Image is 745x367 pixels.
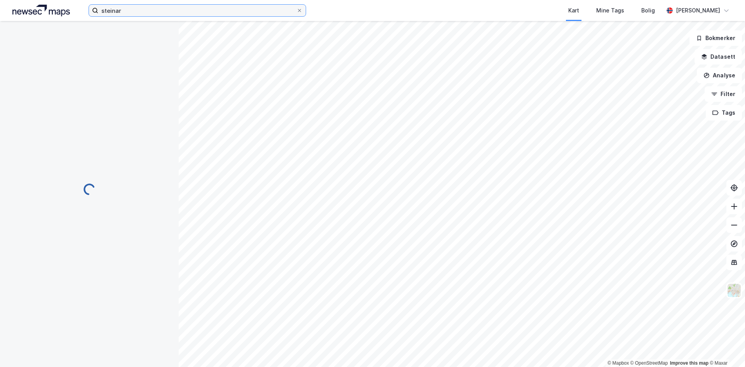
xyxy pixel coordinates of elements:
[641,6,655,15] div: Bolig
[670,360,708,366] a: Improve this map
[676,6,720,15] div: [PERSON_NAME]
[98,5,296,16] input: Søk på adresse, matrikkel, gårdeiere, leietakere eller personer
[697,68,742,83] button: Analyse
[12,5,70,16] img: logo.a4113a55bc3d86da70a041830d287a7e.svg
[705,86,742,102] button: Filter
[706,105,742,121] button: Tags
[695,49,742,65] button: Datasett
[727,283,742,298] img: Z
[706,330,745,367] div: Kontrollprogram for chat
[706,330,745,367] iframe: Chat Widget
[596,6,624,15] div: Mine Tags
[630,360,668,366] a: OpenStreetMap
[607,360,629,366] a: Mapbox
[689,30,742,46] button: Bokmerker
[568,6,579,15] div: Kart
[83,183,96,196] img: spinner.a6d8c91a73a9ac5275cf975e30b51cfb.svg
